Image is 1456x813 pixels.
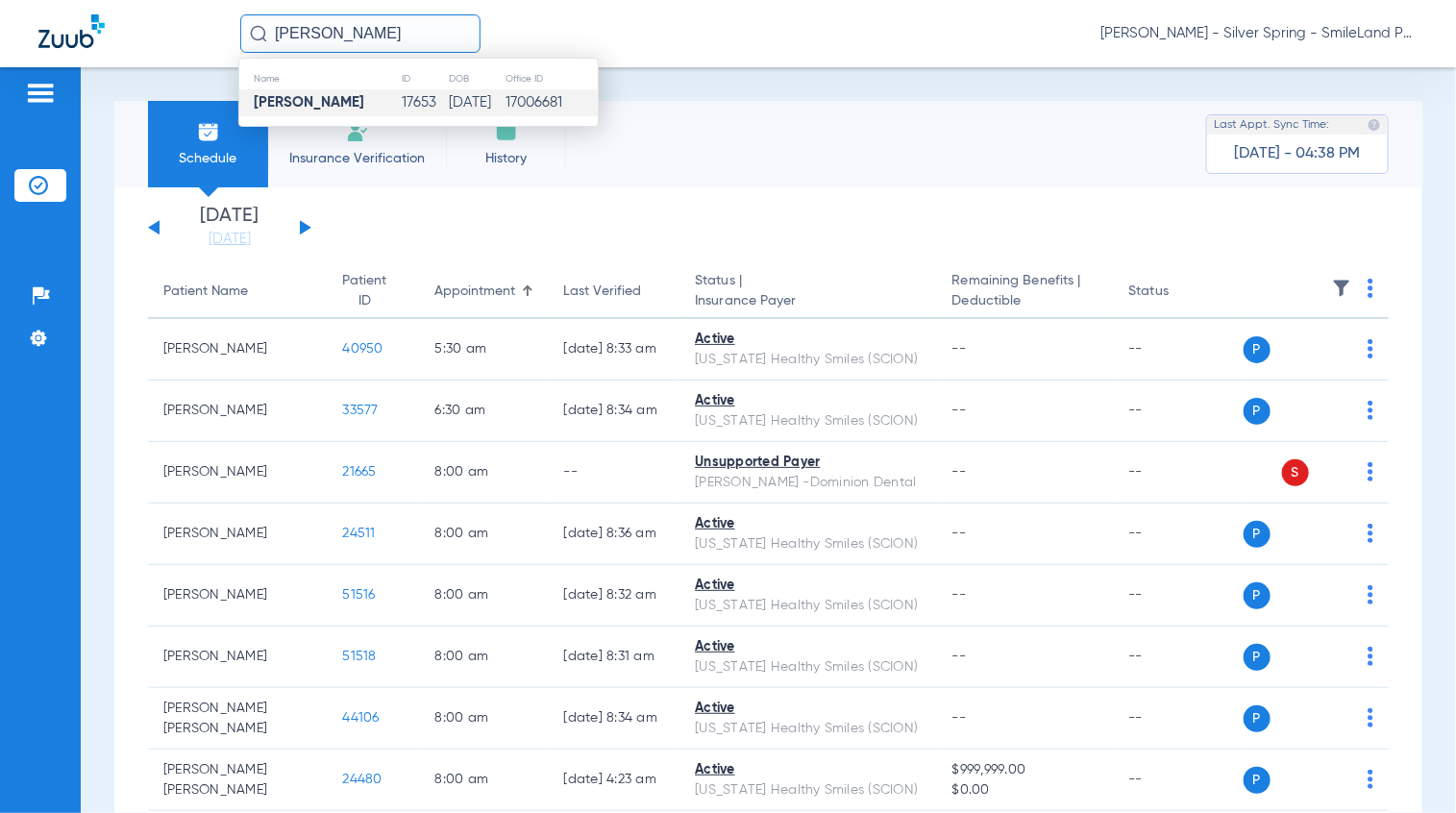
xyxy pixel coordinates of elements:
img: group-dot-blue.svg [1368,585,1373,604]
td: 8:00 AM [420,504,549,565]
span: 21665 [343,465,377,479]
div: [US_STATE] Healthy Smiles (SCION) [695,596,921,616]
td: 8:00 AM [420,688,549,750]
td: [DATE] 8:32 AM [549,565,680,627]
span: P [1244,705,1271,732]
td: [DATE] 8:34 AM [549,381,680,442]
td: -- [1114,381,1244,442]
td: [DATE] 8:36 AM [549,504,680,565]
span: -- [952,588,967,602]
th: Office ID [506,68,598,89]
div: Patient ID [343,271,387,311]
span: -- [952,711,967,725]
td: -- [1114,442,1244,504]
span: History [460,149,552,168]
div: Active [695,330,921,350]
img: Zuub Logo [38,14,105,48]
span: P [1244,767,1271,794]
td: [DATE] [448,89,505,116]
td: 6:30 AM [420,381,549,442]
td: -- [1114,319,1244,381]
td: [DATE] 8:34 AM [549,688,680,750]
div: Active [695,514,921,534]
span: -- [952,650,967,663]
td: [PERSON_NAME] [148,381,328,442]
img: group-dot-blue.svg [1368,708,1373,727]
td: 8:00 AM [420,442,549,504]
div: Patient Name [163,282,248,302]
img: Manual Insurance Verification [346,120,369,143]
th: ID [401,68,448,89]
td: 5:30 AM [420,319,549,381]
span: 44106 [343,711,380,725]
img: Search Icon [250,25,267,42]
span: Schedule [162,149,254,168]
img: History [495,120,518,143]
td: [PERSON_NAME] [148,565,328,627]
img: group-dot-blue.svg [1368,401,1373,420]
span: -- [952,527,967,540]
span: -- [952,342,967,356]
td: -- [1114,565,1244,627]
td: -- [1114,627,1244,688]
span: P [1244,336,1271,363]
input: Search for patients [240,14,481,53]
span: P [1244,398,1271,425]
img: hamburger-icon [25,82,56,105]
td: 8:00 AM [420,565,549,627]
span: 40950 [343,342,383,356]
td: [DATE] 8:31 AM [549,627,680,688]
div: Active [695,760,921,780]
img: group-dot-blue.svg [1368,524,1373,543]
span: 24480 [343,773,383,786]
div: [US_STATE] Healthy Smiles (SCION) [695,780,921,801]
div: Patient ID [343,271,405,311]
td: [PERSON_NAME] [148,319,328,381]
li: [DATE] [172,207,287,249]
span: -- [952,465,967,479]
span: [PERSON_NAME] - Silver Spring - SmileLand PD [1100,24,1418,43]
div: [US_STATE] Healthy Smiles (SCION) [695,350,921,370]
div: [US_STATE] Healthy Smiles (SCION) [695,657,921,677]
img: group-dot-blue.svg [1368,339,1373,358]
span: 33577 [343,404,379,417]
div: Last Verified [564,282,665,302]
td: [PERSON_NAME] [148,442,328,504]
span: P [1244,644,1271,671]
iframe: Chat Widget [1360,721,1456,813]
a: [DATE] [172,230,287,249]
div: Unsupported Payer [695,453,921,473]
th: Name [239,68,401,89]
img: filter.svg [1332,279,1351,298]
div: Active [695,391,921,411]
th: Status | [679,265,936,319]
td: 17006681 [506,89,598,116]
div: [US_STATE] Healthy Smiles (SCION) [695,534,921,554]
img: last sync help info [1368,118,1381,132]
span: $999,999.00 [952,760,1098,780]
span: Deductible [952,291,1098,311]
div: Active [695,576,921,596]
td: -- [549,442,680,504]
div: [PERSON_NAME] -Dominion Dental [695,473,921,493]
div: Last Verified [564,282,642,302]
div: Appointment [435,282,533,302]
span: S [1282,459,1309,486]
td: -- [1114,504,1244,565]
td: [PERSON_NAME] [148,627,328,688]
span: $0.00 [952,780,1098,801]
span: [DATE] - 04:38 PM [1235,144,1361,163]
td: -- [1114,750,1244,811]
th: Remaining Benefits | [937,265,1114,319]
span: Insurance Payer [695,291,921,311]
span: 51518 [343,650,377,663]
td: 8:00 AM [420,750,549,811]
span: Last Appt. Sync Time: [1214,115,1329,135]
img: group-dot-blue.svg [1368,462,1373,481]
img: group-dot-blue.svg [1368,279,1373,298]
img: Schedule [197,120,220,143]
img: group-dot-blue.svg [1368,647,1373,666]
th: DOB [448,68,505,89]
td: -- [1114,688,1244,750]
span: P [1244,582,1271,609]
